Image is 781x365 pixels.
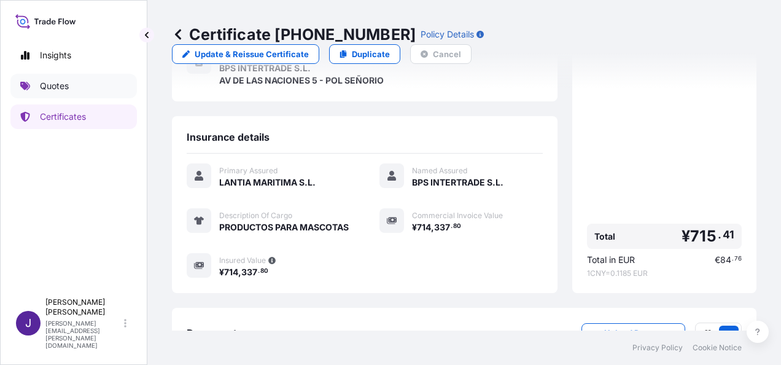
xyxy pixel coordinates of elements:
[45,297,122,317] p: [PERSON_NAME] [PERSON_NAME]
[187,327,243,339] span: Documents
[40,111,86,123] p: Certificates
[587,269,742,278] span: 1 CNY = 0.1185 EUR
[412,166,467,176] span: Named Assured
[195,48,309,60] p: Update & Reissue Certificate
[329,44,400,64] a: Duplicate
[412,211,503,221] span: Commercial Invoice Value
[10,43,137,68] a: Insights
[723,231,734,238] span: 41
[260,269,268,273] span: 80
[410,44,472,64] button: Cancel
[238,268,241,277] span: ,
[431,223,434,232] span: ,
[172,44,319,64] a: Update & Reissue Certificate
[172,25,416,44] p: Certificate [PHONE_NUMBER]
[187,131,270,143] span: Insurance details
[412,176,503,189] span: BPS INTERTRADE S.L.
[219,268,224,277] span: ¥
[40,49,71,61] p: Insights
[433,48,461,60] p: Cancel
[258,269,260,273] span: .
[352,48,390,60] p: Duplicate
[219,166,278,176] span: Primary Assured
[241,268,257,277] span: 337
[693,343,742,353] a: Cookie Notice
[632,343,683,353] a: Privacy Policy
[421,28,474,41] p: Policy Details
[734,257,742,261] span: 76
[10,74,137,98] a: Quotes
[10,104,137,129] a: Certificates
[594,230,615,243] span: Total
[451,224,453,229] span: .
[690,229,717,244] span: 715
[219,211,292,221] span: Description Of Cargo
[715,256,720,264] span: €
[581,323,685,343] button: Upload Document
[412,223,417,232] span: ¥
[720,256,731,264] span: 84
[718,231,721,238] span: .
[224,268,238,277] span: 714
[219,176,316,189] span: LANTIA MARITIMA S.L.
[417,223,431,232] span: 714
[682,229,690,244] span: ¥
[434,223,450,232] span: 337
[219,256,266,265] span: Insured Value
[732,257,734,261] span: .
[453,224,461,229] span: 80
[40,80,69,92] p: Quotes
[25,317,31,329] span: J
[45,320,122,349] p: [PERSON_NAME][EMAIL_ADDRESS][PERSON_NAME][DOMAIN_NAME]
[604,327,675,339] p: Upload Document
[219,221,349,234] span: PRODUCTOS PARA MASCOTAS
[587,254,635,266] span: Total in EUR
